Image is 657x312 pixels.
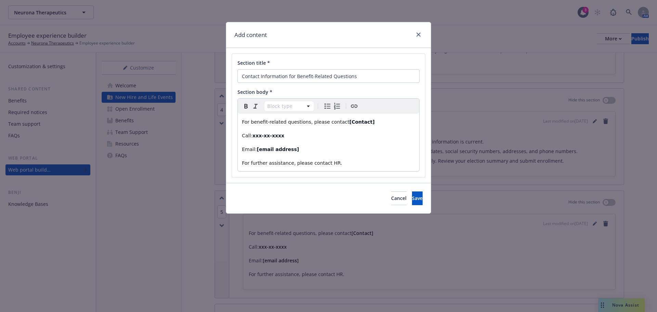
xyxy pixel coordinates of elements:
div: editable markdown [238,114,419,171]
button: Italic [251,101,260,111]
span: Section body * [237,89,272,95]
button: Bulleted list [323,101,332,111]
button: Cancel [391,191,407,205]
span: Email: [242,147,257,152]
input: Add title here [237,69,420,83]
button: Bold [241,101,251,111]
span: Section title * [237,60,270,66]
strong: [Contact] [349,119,375,125]
span: Save [412,195,423,201]
h1: Add content [234,30,267,39]
span: Call: [242,133,253,138]
strong: [email address] [257,147,299,152]
span: Cancel [391,195,407,201]
button: Block type [265,101,314,111]
button: Save [412,191,423,205]
span: For benefit-related questions, please contact [242,119,349,125]
strong: xxx-xx-xxxx [253,133,284,138]
a: close [414,30,423,39]
span: For further assistance, please contact HR. [242,160,342,166]
button: Numbered list [332,101,342,111]
div: toggle group [323,101,342,111]
button: Create link [349,101,359,111]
